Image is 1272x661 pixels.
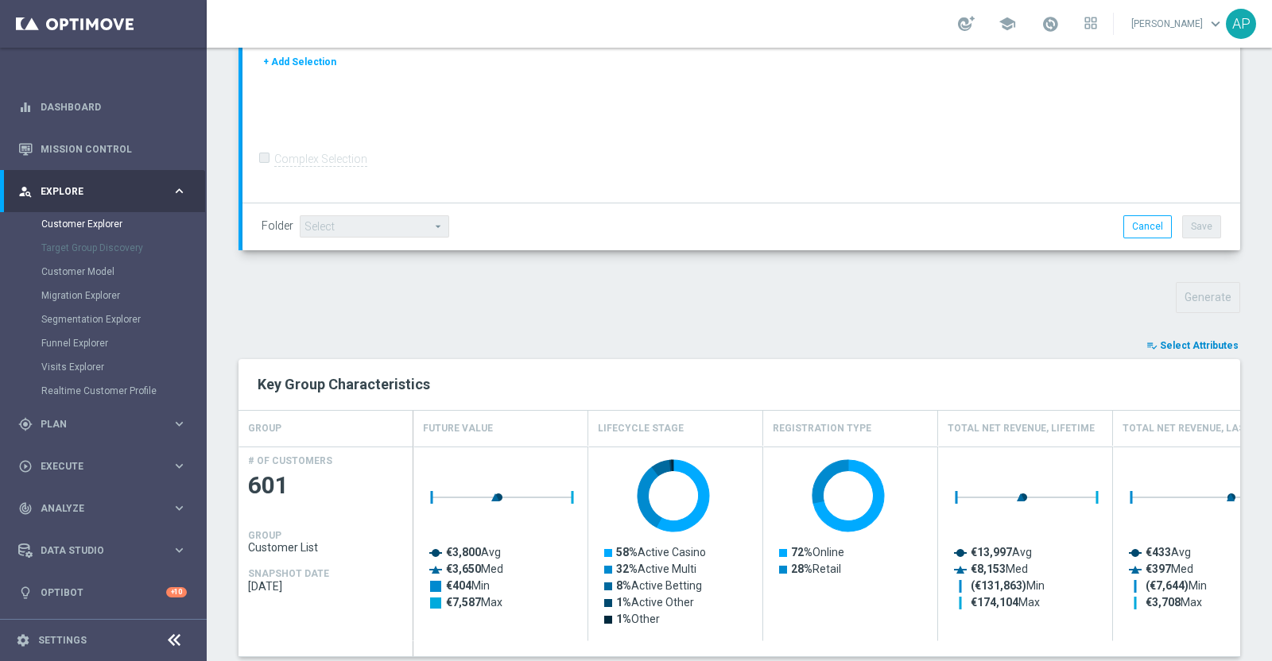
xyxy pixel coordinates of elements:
[41,337,165,350] a: Funnel Explorer
[41,265,165,278] a: Customer Model
[172,458,187,474] i: keyboard_arrow_right
[41,385,165,397] a: Realtime Customer Profile
[41,571,166,613] a: Optibot
[446,562,481,575] tspan: €3,650
[166,587,187,597] div: +10
[17,460,188,473] button: play_circle_outline Execute keyboard_arrow_right
[18,86,187,128] div: Dashboard
[41,419,172,429] span: Plan
[446,596,502,609] text: Max
[18,459,33,474] i: play_circle_outline
[446,546,501,559] text: Avg
[791,546,812,559] tspan: 72%
[18,571,187,613] div: Optibot
[971,562,1028,575] text: Med
[971,546,1032,559] text: Avg
[18,128,187,170] div: Mission Control
[41,218,165,230] a: Customer Explorer
[41,284,205,307] div: Migration Explorer
[1145,337,1240,354] button: playlist_add_check Select Attributes
[41,504,172,513] span: Analyze
[262,219,293,233] label: Folder
[616,546,638,559] tspan: 58%
[248,580,404,593] span: 2025-10-06
[41,260,205,284] div: Customer Model
[1146,340,1158,351] i: playlist_add_check
[18,184,172,199] div: Explore
[18,459,172,474] div: Execute
[248,541,404,554] span: Customer List
[41,546,172,555] span: Data Studio
[18,501,172,516] div: Analyze
[38,636,87,645] a: Settings
[1176,282,1240,313] button: Generate
[172,543,187,558] i: keyboard_arrow_right
[446,562,503,575] text: Med
[446,579,472,592] tspan: €404
[616,596,631,609] tspan: 1%
[1146,596,1202,609] text: Max
[971,579,1045,593] text: Min
[598,415,684,443] h4: Lifecycle Stage
[41,86,187,128] a: Dashboard
[172,501,187,516] i: keyboard_arrow_right
[41,355,205,379] div: Visits Explorer
[616,613,660,625] text: Other
[248,530,281,541] h4: GROUP
[791,546,844,559] text: Online
[41,313,165,326] a: Segmentation Explorer
[773,415,871,443] h4: Registration Type
[446,596,481,609] tspan: €7,587
[446,546,481,559] tspan: €3,800
[238,446,413,641] div: Press SPACE to select this row.
[172,416,187,431] i: keyboard_arrow_right
[41,462,172,471] span: Execute
[1146,546,1191,559] text: Avg
[17,101,188,114] div: equalizer Dashboard
[17,185,188,198] button: person_search Explore keyboard_arrow_right
[1226,9,1256,39] div: AP
[616,596,694,609] text: Active Other
[18,586,33,600] i: lightbulb
[18,501,33,516] i: track_changes
[616,579,702,592] text: Active Betting
[971,546,1012,559] tspan: €13,997
[18,543,172,558] div: Data Studio
[16,633,30,647] i: settings
[971,596,1040,609] text: Max
[1146,546,1171,559] tspan: €433
[971,562,1006,575] tspan: €8,153
[1182,215,1221,238] button: Save
[423,415,493,443] h4: Future Value
[248,568,329,579] h4: SNAPSHOT DATE
[248,470,404,501] span: 601
[41,307,205,331] div: Segmentation Explorer
[1146,562,1193,575] text: Med
[1146,596,1181,609] tspan: €3,708
[172,184,187,199] i: keyboard_arrow_right
[616,546,706,559] text: Active Casino
[1130,12,1226,36] a: [PERSON_NAME]keyboard_arrow_down
[17,586,188,599] button: lightbulb Optibot +10
[41,128,187,170] a: Mission Control
[971,596,1019,609] tspan: €174,104
[258,375,1221,394] h2: Key Group Characteristics
[17,544,188,557] button: Data Studio keyboard_arrow_right
[274,152,367,167] label: Complex Selection
[948,415,1095,443] h4: Total Net Revenue, Lifetime
[1160,340,1239,351] span: Select Attributes
[446,579,490,592] text: Min
[17,418,188,431] button: gps_fixed Plan keyboard_arrow_right
[18,100,33,114] i: equalizer
[1146,579,1189,593] tspan: (€7,644)
[41,187,172,196] span: Explore
[18,184,33,199] i: person_search
[17,143,188,156] div: Mission Control
[1123,215,1172,238] button: Cancel
[17,502,188,515] button: track_changes Analyze keyboard_arrow_right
